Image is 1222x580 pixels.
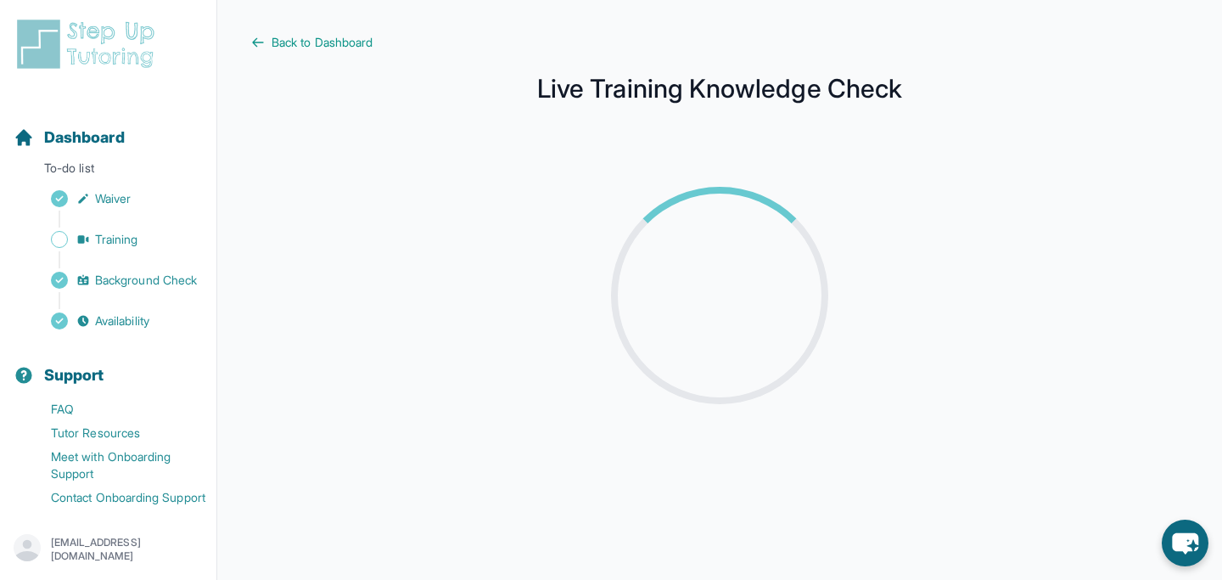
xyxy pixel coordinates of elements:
span: Waiver [95,190,131,207]
a: Meet with Onboarding Support [14,445,216,486]
span: Dashboard [44,126,125,149]
span: Availability [95,313,149,329]
a: Tutor Resources [14,421,216,445]
p: [EMAIL_ADDRESS][DOMAIN_NAME] [51,536,203,563]
button: chat-button [1162,520,1208,566]
a: Waiver [14,187,216,211]
img: logo [14,17,165,71]
a: Availability [14,309,216,333]
h1: Live Training Knowledge Check [251,78,1188,99]
a: Contact Onboarding Support [14,486,216,510]
span: Training [95,231,138,248]
a: Back to Dashboard [251,34,1188,51]
a: Dashboard [14,126,125,149]
button: [EMAIL_ADDRESS][DOMAIN_NAME] [14,534,203,565]
span: Support [44,363,104,387]
a: FAQ [14,397,216,421]
a: Background Check [14,268,216,292]
button: Dashboard [7,99,210,156]
p: To-do list [7,160,210,183]
button: Support [7,336,210,394]
a: Training [14,228,216,251]
span: Back to Dashboard [272,34,373,51]
span: Background Check [95,272,197,289]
